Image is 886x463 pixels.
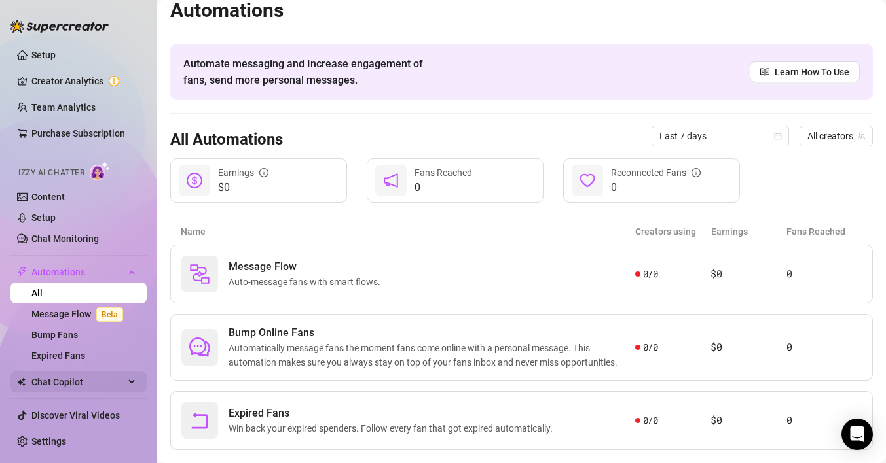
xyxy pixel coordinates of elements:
[10,20,109,33] img: logo-BBDzfeDw.svg
[170,129,283,150] h3: All Automations
[229,325,635,341] span: Bump Online Fans
[31,262,124,283] span: Automations
[17,377,26,386] img: Chat Copilot
[31,233,99,244] a: Chat Monitoring
[31,288,43,298] a: All
[841,419,873,450] div: Open Intercom Messenger
[711,224,787,239] article: Earnings
[218,165,268,180] div: Earnings
[643,267,658,281] span: 0 / 0
[760,67,769,77] span: read
[31,50,56,60] a: Setup
[415,167,472,178] span: Fans Reached
[31,102,96,112] a: Team Analytics
[229,421,558,436] span: Win back your expired spenders. Follow every fan that got expired automatically.
[774,132,782,140] span: calendar
[259,168,268,177] span: info-circle
[31,371,124,392] span: Chat Copilot
[611,180,701,196] span: 0
[183,56,435,88] span: Automate messaging and Increase engagement of fans, send more personal messages.
[711,339,786,355] article: $0
[189,264,210,284] img: svg%3e
[692,168,701,177] span: info-circle
[96,307,123,322] span: Beta
[229,341,635,369] span: Automatically message fans the moment fans come online with a personal message. This automation m...
[807,126,865,146] span: All creators
[750,61,860,82] a: Learn How To Use
[181,224,635,239] article: Name
[580,173,595,188] span: heart
[31,436,66,447] a: Settings
[90,162,110,180] img: AI Chatter
[659,126,781,146] span: Last 7 days
[31,71,136,92] a: Creator Analytics exclamation-circle
[383,173,399,188] span: notification
[643,340,658,354] span: 0 / 0
[786,339,862,355] article: 0
[31,128,125,139] a: Purchase Subscription
[17,267,28,277] span: thunderbolt
[229,275,386,289] span: Auto-message fans with smart flows.
[31,351,85,361] a: Expired Fans
[786,266,862,282] article: 0
[31,192,65,202] a: Content
[643,413,658,428] span: 0 / 0
[775,65,849,79] span: Learn How To Use
[711,266,786,282] article: $0
[18,167,84,179] span: Izzy AI Chatter
[187,173,202,188] span: dollar
[189,410,210,431] span: rollback
[189,337,210,358] span: comment
[218,180,268,196] span: $0
[31,309,128,319] a: Message FlowBeta
[858,132,866,140] span: team
[786,413,862,428] article: 0
[786,224,862,239] article: Fans Reached
[229,405,558,421] span: Expired Fans
[611,165,701,180] div: Reconnected Fans
[711,413,786,428] article: $0
[415,180,472,196] span: 0
[31,213,56,223] a: Setup
[229,259,386,275] span: Message Flow
[635,224,711,239] article: Creators using
[31,330,78,340] a: Bump Fans
[31,410,120,420] a: Discover Viral Videos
